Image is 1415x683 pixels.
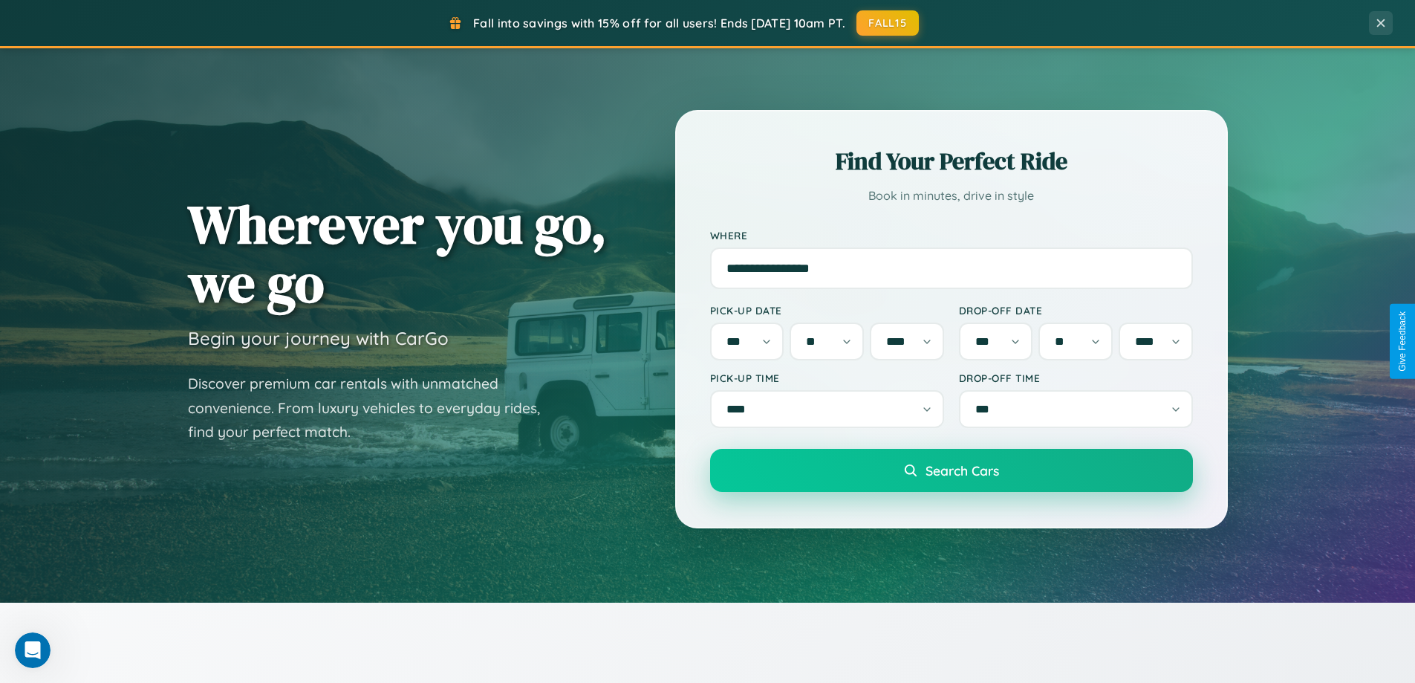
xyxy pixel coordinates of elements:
label: Pick-up Date [710,304,944,317]
iframe: Intercom live chat [15,632,51,668]
h1: Wherever you go, we go [188,195,607,312]
div: Give Feedback [1397,311,1408,372]
label: Where [710,229,1193,242]
button: FALL15 [856,10,919,36]
span: Fall into savings with 15% off for all users! Ends [DATE] 10am PT. [473,16,845,30]
label: Pick-up Time [710,372,944,384]
label: Drop-off Time [959,372,1193,384]
button: Search Cars [710,449,1193,492]
h2: Find Your Perfect Ride [710,145,1193,178]
h3: Begin your journey with CarGo [188,327,449,349]
p: Book in minutes, drive in style [710,185,1193,207]
p: Discover premium car rentals with unmatched convenience. From luxury vehicles to everyday rides, ... [188,372,559,444]
label: Drop-off Date [959,304,1193,317]
span: Search Cars [926,462,999,479]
